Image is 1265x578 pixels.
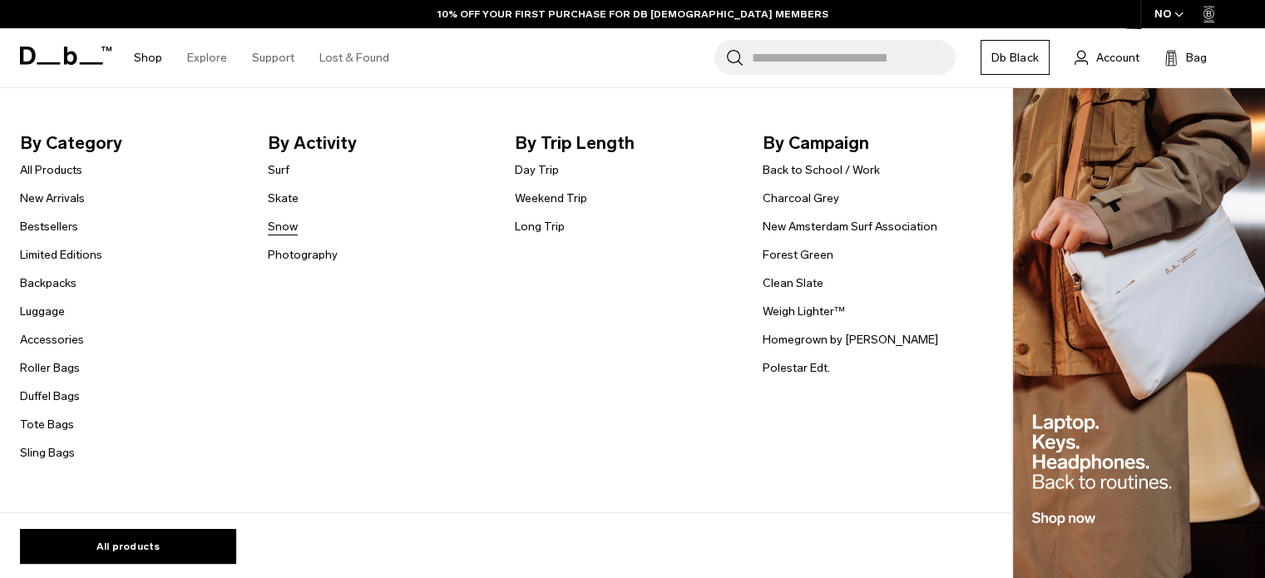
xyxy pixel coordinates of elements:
[20,529,236,564] a: All products
[763,130,984,156] span: By Campaign
[20,130,241,156] span: By Category
[437,7,828,22] a: 10% OFF YOUR FIRST PURCHASE FOR DB [DEMOGRAPHIC_DATA] MEMBERS
[20,359,80,377] a: Roller Bags
[1096,49,1139,67] span: Account
[20,218,78,235] a: Bestsellers
[20,388,80,405] a: Duffel Bags
[515,218,565,235] a: Long Trip
[268,161,289,179] a: Surf
[252,28,294,87] a: Support
[134,28,162,87] a: Shop
[268,130,489,156] span: By Activity
[20,161,82,179] a: All Products
[20,303,65,320] a: Luggage
[268,190,299,207] a: Skate
[981,40,1050,75] a: Db Black
[1075,47,1139,67] a: Account
[268,218,298,235] a: Snow
[763,303,845,320] a: Weigh Lighter™
[515,190,587,207] a: Weekend Trip
[20,416,74,433] a: Tote Bags
[20,246,102,264] a: Limited Editions
[763,246,833,264] a: Forest Green
[763,161,880,179] a: Back to School / Work
[187,28,227,87] a: Explore
[319,28,389,87] a: Lost & Found
[515,130,736,156] span: By Trip Length
[763,359,830,377] a: Polestar Edt.
[1164,47,1207,67] button: Bag
[763,190,839,207] a: Charcoal Grey
[20,444,75,462] a: Sling Bags
[20,331,84,348] a: Accessories
[763,331,938,348] a: Homegrown by [PERSON_NAME]
[1186,49,1207,67] span: Bag
[20,190,85,207] a: New Arrivals
[268,246,338,264] a: Photography
[515,161,559,179] a: Day Trip
[763,274,823,292] a: Clean Slate
[121,28,402,87] nav: Main Navigation
[763,218,937,235] a: New Amsterdam Surf Association
[20,274,77,292] a: Backpacks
